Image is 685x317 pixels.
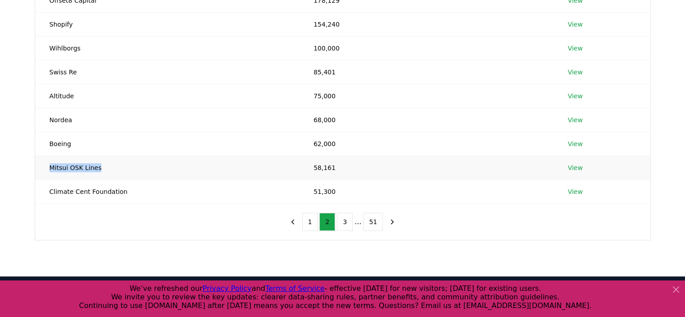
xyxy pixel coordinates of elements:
button: previous page [285,213,300,231]
a: View [568,44,583,53]
a: View [568,163,583,172]
td: 100,000 [299,36,553,60]
button: next page [385,213,400,231]
td: 58,161 [299,156,553,179]
td: Wihlborgs [35,36,299,60]
td: Swiss Re [35,60,299,84]
button: 2 [319,213,335,231]
td: Boeing [35,132,299,156]
td: Mitsui OSK Lines [35,156,299,179]
td: 68,000 [299,108,553,132]
a: View [568,115,583,124]
a: View [568,20,583,29]
a: View [568,139,583,148]
td: Climate Cent Foundation [35,179,299,203]
a: View [568,92,583,101]
td: 85,401 [299,60,553,84]
button: 1 [302,213,318,231]
li: ... [354,216,361,227]
td: 51,300 [299,179,553,203]
td: Shopify [35,12,299,36]
td: Altitude [35,84,299,108]
button: 51 [363,213,383,231]
td: Nordea [35,108,299,132]
a: View [568,68,583,77]
td: 154,240 [299,12,553,36]
td: 75,000 [299,84,553,108]
button: 3 [337,213,353,231]
a: View [568,187,583,196]
td: 62,000 [299,132,553,156]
